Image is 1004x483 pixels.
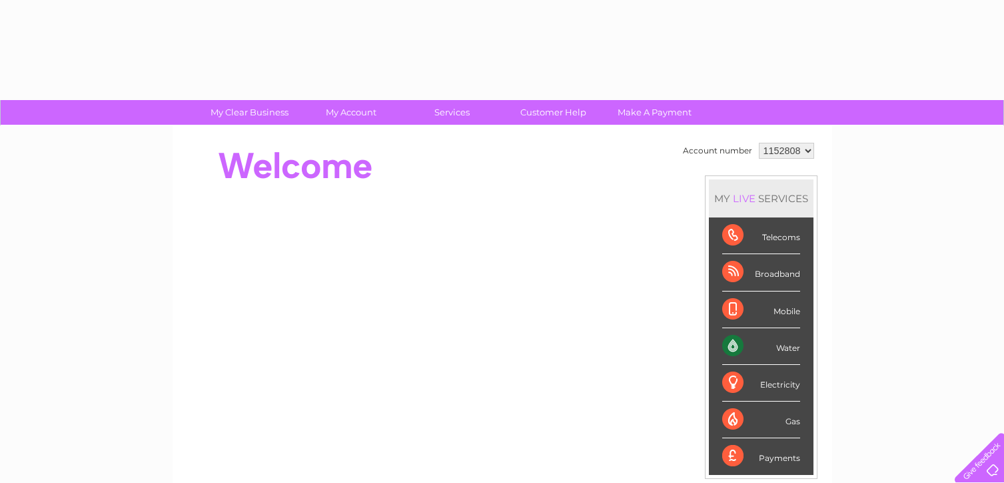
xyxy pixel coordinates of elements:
td: Account number [680,139,755,162]
a: My Account [296,100,406,125]
div: Payments [722,438,800,474]
a: My Clear Business [195,100,304,125]
div: Mobile [722,292,800,328]
div: Water [722,328,800,365]
div: Broadband [722,254,800,291]
a: Customer Help [498,100,608,125]
div: Electricity [722,365,800,402]
a: Services [397,100,507,125]
a: Make A Payment [600,100,710,125]
div: LIVE [730,192,758,205]
div: MY SERVICES [709,179,813,217]
div: Gas [722,402,800,438]
div: Telecoms [722,217,800,254]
